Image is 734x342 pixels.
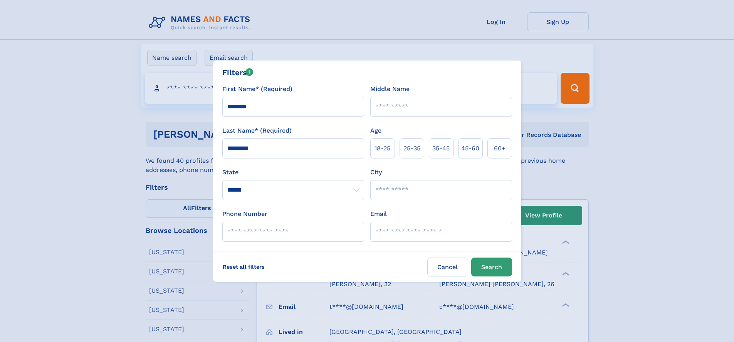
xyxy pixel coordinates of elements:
label: Middle Name [370,84,410,94]
label: Reset all filters [218,258,270,276]
label: Age [370,126,381,135]
span: 45‑60 [461,144,479,153]
div: Filters [222,67,254,78]
label: Email [370,209,387,219]
label: State [222,168,364,177]
label: Phone Number [222,209,267,219]
label: City [370,168,382,177]
label: Last Name* (Required) [222,126,292,135]
span: 60+ [494,144,506,153]
span: 35‑45 [432,144,450,153]
span: 25‑35 [403,144,420,153]
label: Cancel [427,258,468,276]
span: 18‑25 [375,144,390,153]
label: First Name* (Required) [222,84,292,94]
button: Search [471,258,512,276]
